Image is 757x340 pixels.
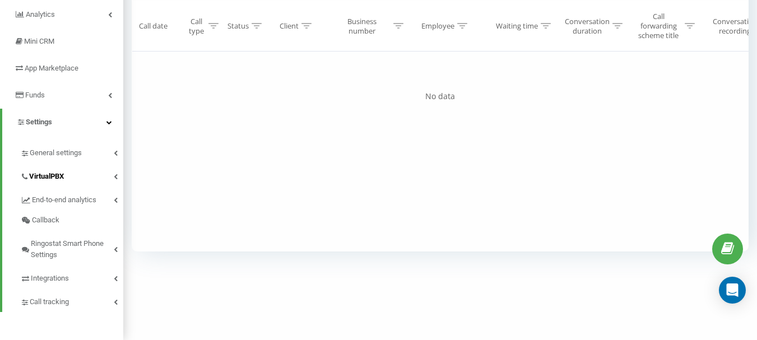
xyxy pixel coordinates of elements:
div: Conversation duration [565,16,610,35]
a: Callback [20,210,123,230]
a: Ringostat Smart Phone Settings [20,230,123,265]
span: Settings [26,118,52,126]
span: App Marketplace [25,64,78,72]
span: Ringostat Smart Phone Settings [31,238,114,260]
div: Client [280,21,299,31]
span: Callback [32,215,59,226]
div: Business number [334,16,391,35]
span: Integrations [31,273,69,284]
a: General settings [20,139,123,163]
span: End-to-end analytics [32,194,96,206]
div: Status [227,21,249,31]
div: Open Intercom Messenger [719,277,746,304]
div: Employee [421,21,454,31]
div: No data [132,91,749,102]
span: VirtualPBX [29,171,64,182]
div: Call type [187,16,206,35]
span: Funds [25,91,45,99]
span: Call tracking [30,296,69,308]
a: Integrations [20,265,123,288]
span: Analytics [26,10,55,18]
span: Mini CRM [24,37,54,45]
a: VirtualPBX [20,163,123,187]
a: Call tracking [20,288,123,312]
div: Call forwarding scheme title [635,12,682,40]
a: End-to-end analytics [20,187,123,210]
span: General settings [30,147,82,159]
a: Settings [2,109,123,136]
div: Call date [139,21,168,31]
div: Waiting time [496,21,538,31]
